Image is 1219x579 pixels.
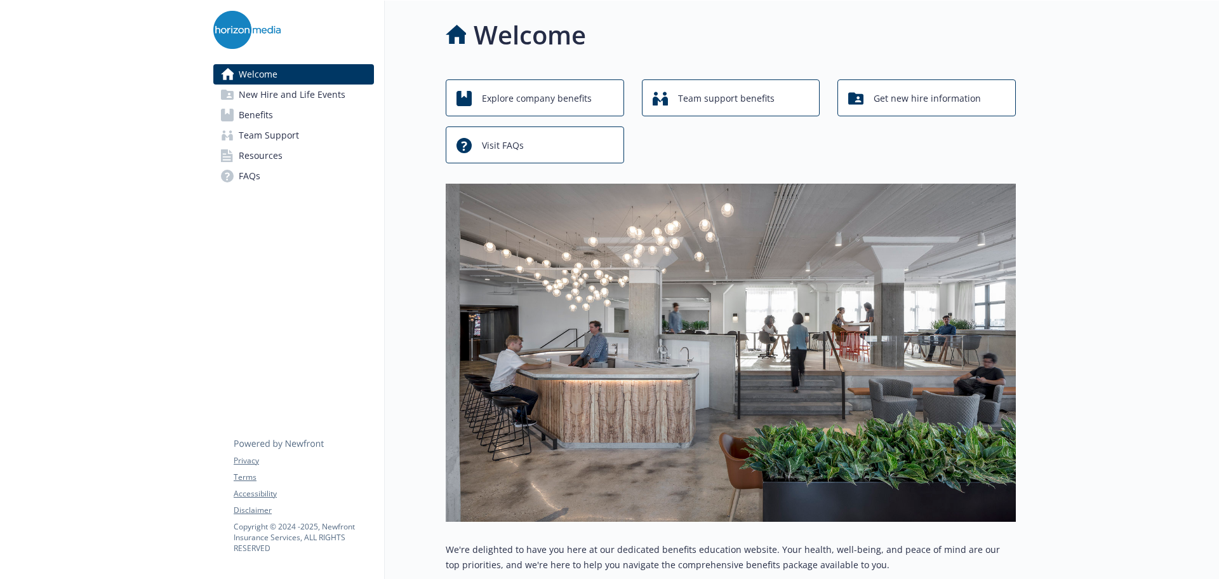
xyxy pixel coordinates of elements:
[234,488,373,500] a: Accessibility
[239,125,299,146] span: Team Support
[213,166,374,186] a: FAQs
[446,184,1016,522] img: overview page banner
[234,455,373,467] a: Privacy
[837,79,1016,116] button: Get new hire information
[213,64,374,85] a: Welcome
[213,85,374,105] a: New Hire and Life Events
[874,86,981,111] span: Get new hire information
[234,472,373,483] a: Terms
[239,64,277,85] span: Welcome
[234,521,373,554] p: Copyright © 2024 - 2025 , Newfront Insurance Services, ALL RIGHTS RESERVED
[213,105,374,125] a: Benefits
[446,79,624,116] button: Explore company benefits
[239,146,283,166] span: Resources
[482,86,592,111] span: Explore company benefits
[213,146,374,166] a: Resources
[213,125,374,146] a: Team Support
[642,79,820,116] button: Team support benefits
[446,126,624,163] button: Visit FAQs
[446,542,1016,573] p: We're delighted to have you here at our dedicated benefits education website. Your health, well-b...
[474,16,586,54] h1: Welcome
[239,166,260,186] span: FAQs
[239,105,273,125] span: Benefits
[239,85,345,105] span: New Hire and Life Events
[678,86,775,111] span: Team support benefits
[482,133,524,158] span: Visit FAQs
[234,505,373,516] a: Disclaimer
